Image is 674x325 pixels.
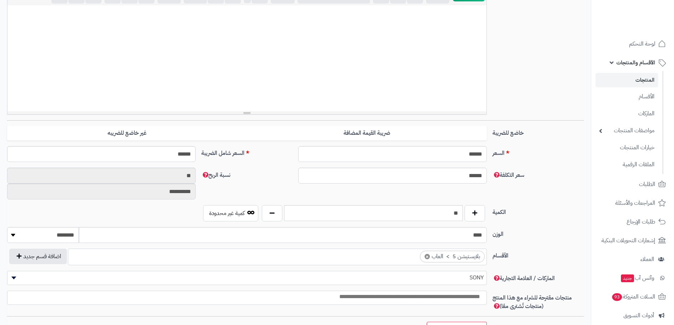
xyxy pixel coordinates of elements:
[492,274,555,283] span: الماركات / العلامة التجارية
[492,294,572,311] span: منتجات مقترحة للشراء مع هذا المنتج (منتجات تُشترى معًا)
[629,39,655,49] span: لوحة التحكم
[639,179,655,189] span: الطلبات
[7,271,487,285] span: SONY
[595,89,658,104] a: الأقسام
[595,213,670,230] a: طلبات الإرجاع
[595,157,658,172] a: الملفات الرقمية
[616,58,655,68] span: الأقسام والمنتجات
[640,254,654,264] span: العملاء
[627,217,655,227] span: طلبات الإرجاع
[198,146,295,157] label: السعر شامل الضريبة
[490,146,587,157] label: السعر
[611,292,655,302] span: السلات المتروكة
[595,35,670,52] a: لوحة التحكم
[595,140,658,155] a: خيارات المنتجات
[595,195,670,211] a: المراجعات والأسئلة
[595,106,658,121] a: الماركات
[595,176,670,193] a: الطلبات
[492,171,524,179] span: سعر التكلفة
[612,293,622,301] span: 93
[9,249,67,264] button: اضافة قسم جديد
[420,251,485,262] li: بلايستيشن 5 > العاب
[490,249,587,260] label: الأقسام
[595,288,670,305] a: السلات المتروكة93
[247,126,487,140] label: ضريبة القيمة المضافة
[490,126,587,137] label: خاضع للضريبة
[595,73,658,87] a: المنتجات
[595,251,670,268] a: العملاء
[595,123,658,138] a: مواصفات المنتجات
[490,227,587,238] label: الوزن
[490,205,587,216] label: الكمية
[623,311,654,320] span: أدوات التسويق
[601,236,655,245] span: إشعارات التحويلات البنكية
[7,126,247,140] label: غير خاضع للضريبه
[620,273,654,283] span: وآتس آب
[621,274,634,282] span: جديد
[425,254,430,259] span: ×
[7,272,486,283] span: SONY
[595,307,670,324] a: أدوات التسويق
[595,232,670,249] a: إشعارات التحويلات البنكية
[615,198,655,208] span: المراجعات والأسئلة
[595,269,670,286] a: وآتس آبجديد
[201,171,230,179] span: نسبة الربح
